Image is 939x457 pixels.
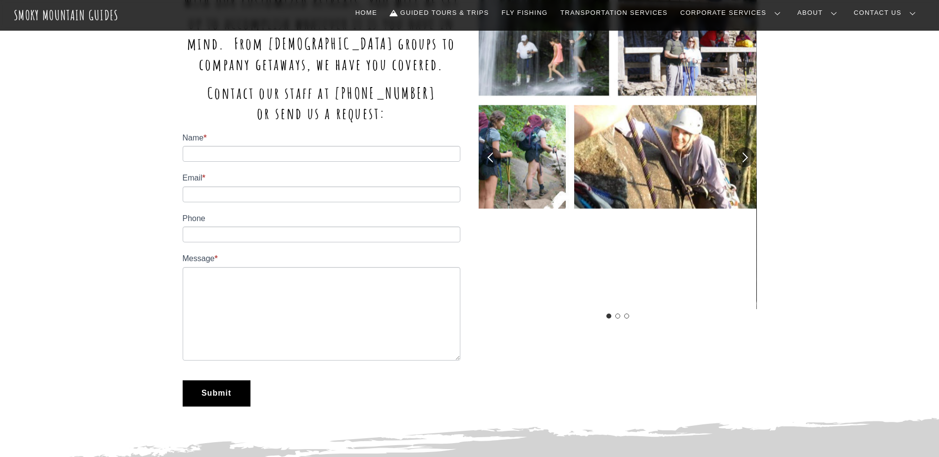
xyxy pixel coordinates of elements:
[615,314,620,319] a: Go to slide 2
[183,132,460,146] label: Name
[556,2,671,23] a: Transportation Services
[183,83,460,124] h2: Contact our staff at [PHONE_NUMBER] or send us a request:
[183,212,460,227] label: Phone
[351,2,381,23] a: Home
[793,2,845,23] a: About
[735,147,754,167] a: Next slide
[624,314,629,319] a: Go to slide 3
[606,314,611,319] a: Go to slide 1
[676,2,789,23] a: Corporate Services
[183,252,460,267] label: Message
[481,147,501,167] a: Previous slide
[497,2,551,23] a: Fly Fishing
[183,172,460,186] label: Email
[850,2,924,23] a: Contact Us
[14,7,119,23] a: Smoky Mountain Guides
[386,2,493,23] a: Guided Tours & Trips
[183,380,250,407] button: Submit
